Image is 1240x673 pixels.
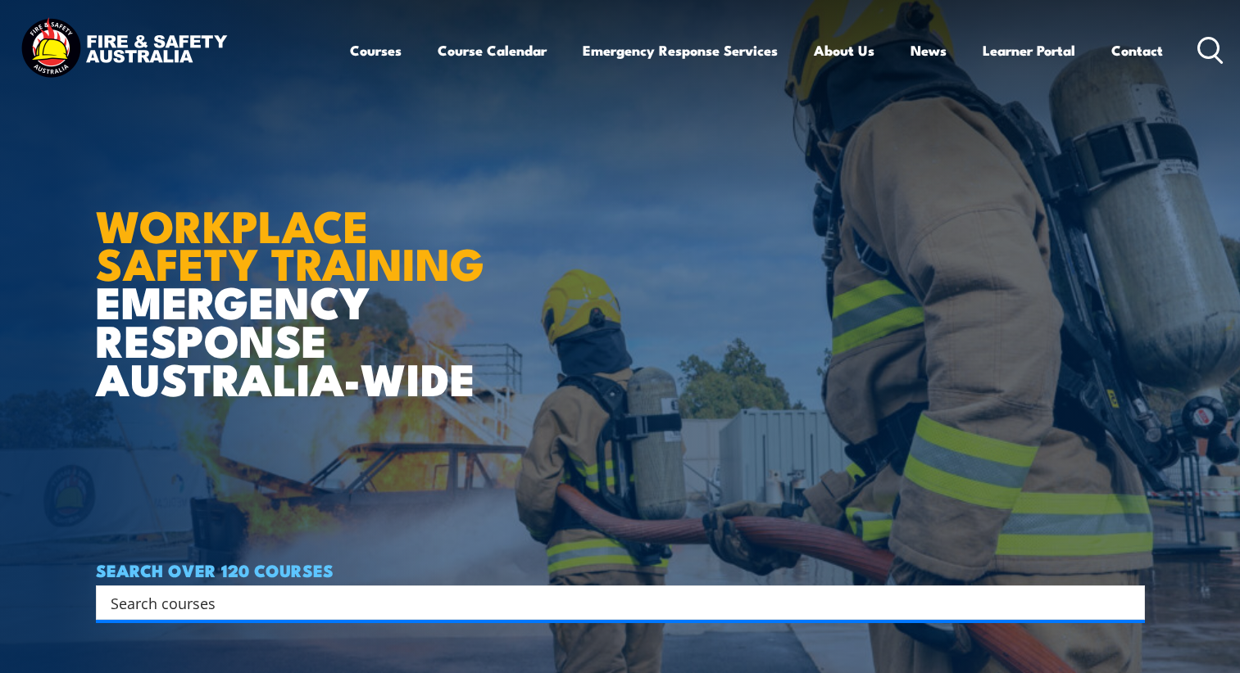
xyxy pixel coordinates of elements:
form: Search form [114,591,1112,614]
a: News [911,29,947,72]
a: Courses [350,29,402,72]
h1: EMERGENCY RESPONSE AUSTRALIA-WIDE [96,165,497,397]
a: Course Calendar [438,29,547,72]
h4: SEARCH OVER 120 COURSES [96,561,1145,579]
a: Emergency Response Services [583,29,778,72]
input: Search input [111,590,1109,615]
strong: WORKPLACE SAFETY TRAINING [96,190,484,296]
button: Search magnifier button [1116,591,1139,614]
a: About Us [814,29,874,72]
a: Learner Portal [983,29,1075,72]
a: Contact [1111,29,1163,72]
